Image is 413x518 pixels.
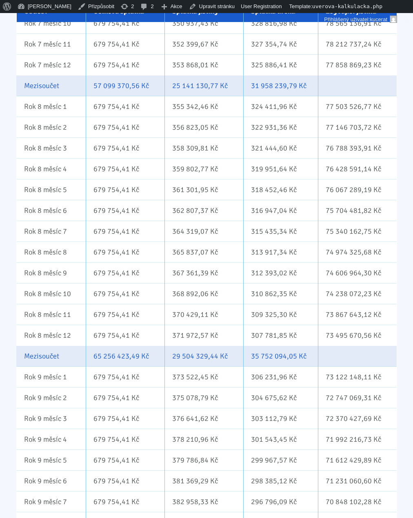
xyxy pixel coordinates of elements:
td: 361 301,95 Kč [165,179,244,200]
td: 77 146 703,72 Kč [318,117,397,138]
td: 375 078,79 Kč [165,387,244,408]
td: 316 947,04 Kč [244,200,318,221]
td: Mezisoučet [16,346,86,367]
td: 358 309,81 Kč [165,138,244,159]
td: Rok 8 měsíc 2 [16,117,86,138]
td: 71 231 060,60 Kč [318,471,397,491]
a: Přihlášený uživatel: [321,13,400,26]
td: 382 958,33 Kč [165,491,244,512]
td: 679 754,41 Kč [86,429,164,450]
td: 301 543,45 Kč [244,429,318,450]
td: 379 786,84 Kč [165,450,244,471]
td: Rok 8 měsíc 5 [16,179,86,200]
td: 679 754,41 Kč [86,13,164,34]
td: 75 704 481,82 Kč [318,200,397,221]
td: 78 565 136,91 Kč [318,13,397,34]
td: 321 444,60 Kč [244,138,318,159]
td: 304 675,62 Kč [244,387,318,408]
td: Rok 8 měsíc 4 [16,159,86,179]
td: 365 837,07 Kč [165,242,244,263]
td: 307 781,85 Kč [244,325,318,346]
td: 73 495 670,56 Kč [318,325,397,346]
td: 306 231,96 Kč [244,367,318,387]
td: 353 868,01 Kč [165,55,244,75]
td: 679 754,41 Kč [86,325,164,346]
td: 679 754,41 Kč [86,138,164,159]
td: 356 823,05 Kč [165,117,244,138]
td: Rok 7 měsíc 10 [16,13,86,34]
td: 679 754,41 Kč [86,159,164,179]
td: 73 122 148,11 Kč [318,367,397,387]
td: Mezisoučet [16,75,86,96]
td: Rok 9 měsíc 5 [16,450,86,471]
td: 679 754,41 Kč [86,408,164,429]
td: 371 972,57 Kč [165,325,244,346]
td: Rok 8 měsíc 8 [16,242,86,263]
td: 73 867 643,12 Kč [318,304,397,325]
td: 362 807,37 Kč [165,200,244,221]
td: 679 754,41 Kč [86,304,164,325]
td: 679 754,41 Kč [86,179,164,200]
td: 296 796,09 Kč [244,491,318,512]
td: 77 503 526,77 Kč [318,96,397,117]
td: 35 752 094,05 Kč [244,346,318,367]
td: 679 754,41 Kč [86,283,164,304]
td: 350 937,43 Kč [165,13,244,34]
td: 328 816,98 Kč [244,13,318,34]
td: 76 067 289,19 Kč [318,179,397,200]
td: Rok 8 měsíc 6 [16,200,86,221]
td: 71 612 429,89 Kč [318,450,397,471]
td: Rok 8 měsíc 3 [16,138,86,159]
td: Rok 7 měsíc 12 [16,55,86,75]
td: 309 325,30 Kč [244,304,318,325]
td: 74 974 325,68 Kč [318,242,397,263]
td: 355 342,46 Kč [165,96,244,117]
td: 325 886,41 Kč [244,55,318,75]
td: 327 354,74 Kč [244,34,318,55]
td: Rok 9 měsíc 4 [16,429,86,450]
td: 359 802,77 Kč [165,159,244,179]
td: 679 754,41 Kč [86,367,164,387]
td: Rok 8 měsíc 10 [16,283,86,304]
td: 370 429,11 Kč [165,304,244,325]
span: kucerat [370,16,387,22]
td: 72 747 069,31 Kč [318,387,397,408]
td: 74 606 964,30 Kč [318,263,397,283]
td: 367 361,39 Kč [165,263,244,283]
td: Rok 9 měsíc 7 [16,491,86,512]
td: 679 754,41 Kč [86,96,164,117]
td: 315 435,34 Kč [244,221,318,242]
td: 310 862,35 Kč [244,283,318,304]
td: 299 967,57 Kč [244,450,318,471]
td: 313 917,34 Kč [244,242,318,263]
td: 57 099 370,56 Kč [86,75,164,96]
td: 65 256 423,49 Kč [86,346,164,367]
td: Rok 9 měsíc 2 [16,387,86,408]
td: 679 754,41 Kč [86,200,164,221]
td: 77 858 869,23 Kč [318,55,397,75]
td: Rok 9 měsíc 6 [16,471,86,491]
td: 368 892,06 Kč [165,283,244,304]
td: 78 212 737,24 Kč [318,34,397,55]
td: Rok 8 měsíc 11 [16,304,86,325]
td: 298 385,12 Kč [244,471,318,491]
td: Rok 8 měsíc 12 [16,325,86,346]
td: 319 951,64 Kč [244,159,318,179]
td: 679 754,41 Kč [86,450,164,471]
td: Rok 8 měsíc 9 [16,263,86,283]
td: 75 340 162,75 Kč [318,221,397,242]
td: Rok 8 měsíc 1 [16,96,86,117]
td: 303 112,79 Kč [244,408,318,429]
td: 679 754,41 Kč [86,242,164,263]
td: Rok 8 měsíc 7 [16,221,86,242]
td: 679 754,41 Kč [86,221,164,242]
td: Rok 7 měsíc 11 [16,34,86,55]
td: Rok 9 měsíc 1 [16,367,86,387]
td: 679 754,41 Kč [86,117,164,138]
td: 364 319,07 Kč [165,221,244,242]
span: uverova-kalkulacka.php [312,3,382,9]
td: 29 504 329,44 Kč [165,346,244,367]
td: 70 848 102,28 Kč [318,491,397,512]
td: 679 754,41 Kč [86,471,164,491]
td: 25 141 130,77 Kč [165,75,244,96]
